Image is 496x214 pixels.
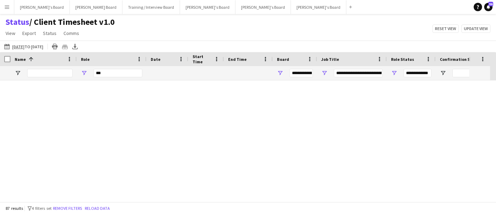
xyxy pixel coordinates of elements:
[321,70,328,76] button: Open Filter Menu
[440,57,481,62] span: Confirmation Status
[12,44,24,49] tcxspan: Call 11-09-2025 via 3CX
[235,0,291,14] button: [PERSON_NAME]'s Board
[228,57,247,62] span: End Time
[321,57,339,62] span: Job Title
[52,205,83,212] button: Remove filters
[391,57,414,62] span: Role Status
[83,205,111,212] button: Reload data
[440,70,446,76] button: Open Filter Menu
[61,29,82,38] a: Comms
[61,42,69,51] app-action-btn: Crew files as ZIP
[3,42,45,51] button: [DATE]to [DATE]
[32,206,52,211] span: 4 filters set
[81,70,87,76] button: Open Filter Menu
[461,24,490,33] button: Update view
[14,0,70,14] button: [PERSON_NAME]'s Board
[122,0,180,14] button: Training / Interview Board
[63,30,79,36] span: Comms
[29,17,115,27] span: Client Timesheet v1.0
[93,69,142,77] input: Role Filter Input
[51,42,59,51] app-action-btn: Print
[81,57,90,62] span: Role
[484,3,493,11] a: 56
[488,2,493,6] span: 56
[27,69,73,77] input: Name Filter Input
[180,0,235,14] button: [PERSON_NAME]'s Board
[70,0,122,14] button: [PERSON_NAME] Board
[277,70,283,76] button: Open Filter Menu
[3,29,18,38] a: View
[15,70,21,76] button: Open Filter Menu
[433,24,459,33] button: Reset view
[193,54,211,64] span: Start Time
[291,0,346,14] button: [PERSON_NAME]'s Board
[40,29,59,38] a: Status
[391,70,397,76] button: Open Filter Menu
[20,29,39,38] a: Export
[22,30,36,36] span: Export
[6,17,29,27] a: Status
[6,30,15,36] span: View
[43,30,57,36] span: Status
[151,57,160,62] span: Date
[15,57,26,62] span: Name
[277,57,289,62] span: Board
[71,42,79,51] app-action-btn: Export XLSX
